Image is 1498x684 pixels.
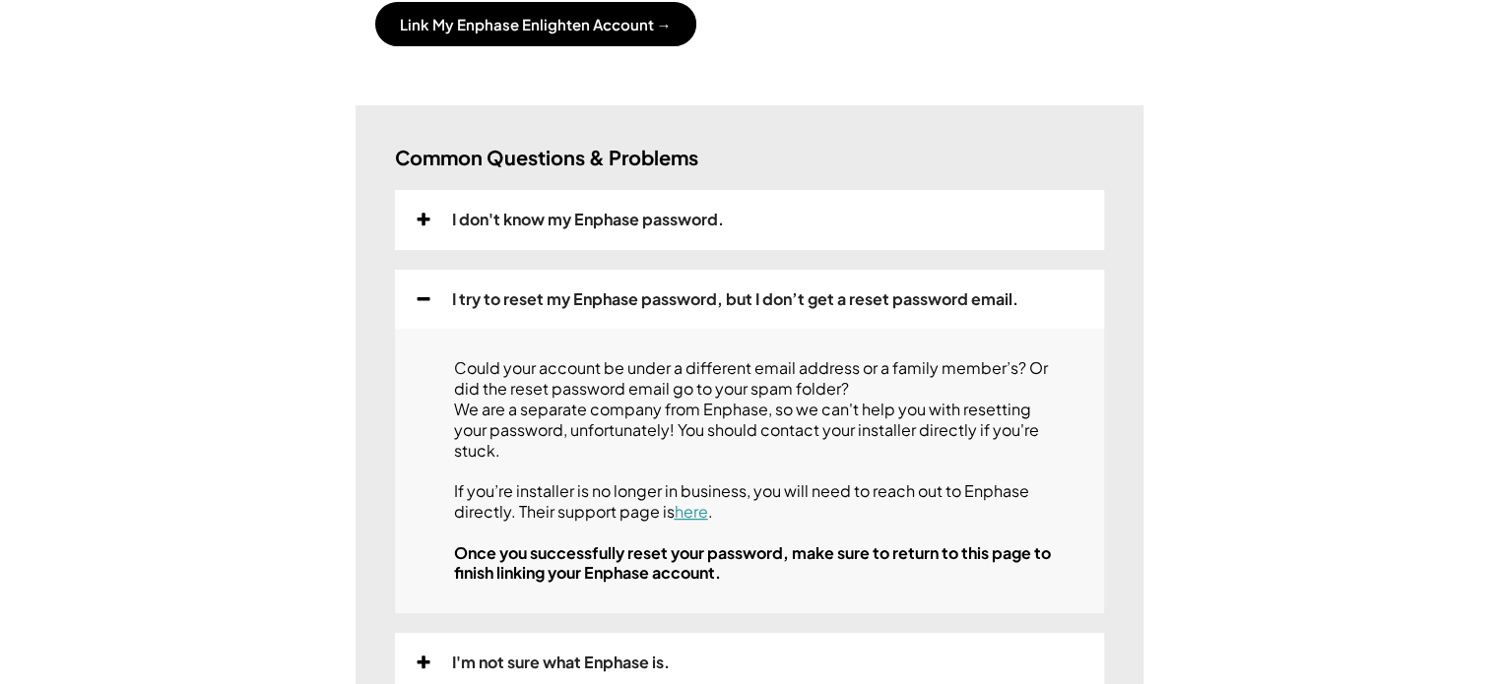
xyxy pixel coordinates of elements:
div: Could your account be under a different email address or a family member’s? Or did the reset pass... [454,358,1065,584]
div: I try to reset my Enphase password, but I don’t get a reset password email. [452,289,1018,310]
div: I don't know my Enphase password. [452,210,724,230]
button: Link My Enphase Enlighten Account → [375,2,696,46]
strong: Once you successfully reset your password, make sure to return to this page to finish linking you... [454,542,1054,584]
a: here [675,501,708,522]
h3: Common Questions & Problems [395,145,698,170]
div: I'm not sure what Enphase is. [452,653,670,673]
